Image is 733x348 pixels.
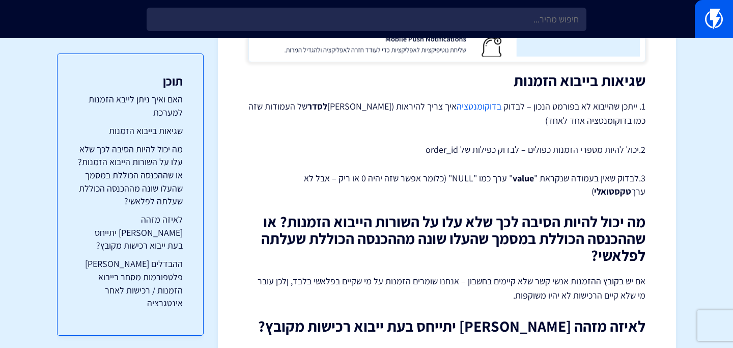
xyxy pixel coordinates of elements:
a: בדוקומנטציה [457,100,501,112]
strong: שגיאות בייבוא הזמנות [514,70,645,91]
input: חיפוש מהיר... [147,8,586,31]
a: ההבדלים [PERSON_NAME] פלטפורמות מסחר בייבוא הזמנות / רכישות לאחר אינטגרציה [78,257,183,310]
a: האם ואיך ניתן לייבא הזמנות למערכת [78,93,183,119]
a: לאיזה מזהה [PERSON_NAME] יתייחס בעת ייבוא רכישות מקובץ? [78,213,183,252]
h2: לאיזה מזהה [PERSON_NAME] יתייחס בעת ייבוא רכישות מקובץ? [248,318,645,335]
p: 2.יכול להיות מספרי הזמנות כפולים – לבדוק כפילות של order_id [248,143,645,156]
strong: value [513,172,534,184]
h2: מה יכול להיות הסיבה לכך שלא עלו על השורות הייבוא הזמנות? או שההכנסה הכוללת במסמך שהעלו שונה מההכנ... [248,213,645,264]
p: 1. ייתכן שהייבוא לא בפורמט הנכון – לבדוק איך צריך להיראות ([PERSON_NAME] של העמודות שזה כמו בדוקו... [248,99,645,128]
strong: לסדר [307,100,327,112]
p: אם יש בקובץ ההזמנות אנשי קשר שלא קיימים בחשבון – אנחנו שומרים הזמנות על מי שקיים בפלאשי בלבד, ןלכ... [248,274,645,303]
a: מה יכול להיות הסיבה לכך שלא עלו על השורות הייבוא הזמנות? או שההכנסה הכוללת במסמך שהעלו שונה מההכנ... [78,143,183,208]
a: שגיאות בייבוא הזמנות [78,124,183,138]
p: 3.לבדוק שאין בעמודה שנקראת " " ערך כמו "NULL" (כלומר אפשר שזה יהיה 0 או ריק – אבל לא ערך ) [248,172,645,198]
strong: טקסטואלי [594,185,631,197]
h3: תוכן [78,74,183,88]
